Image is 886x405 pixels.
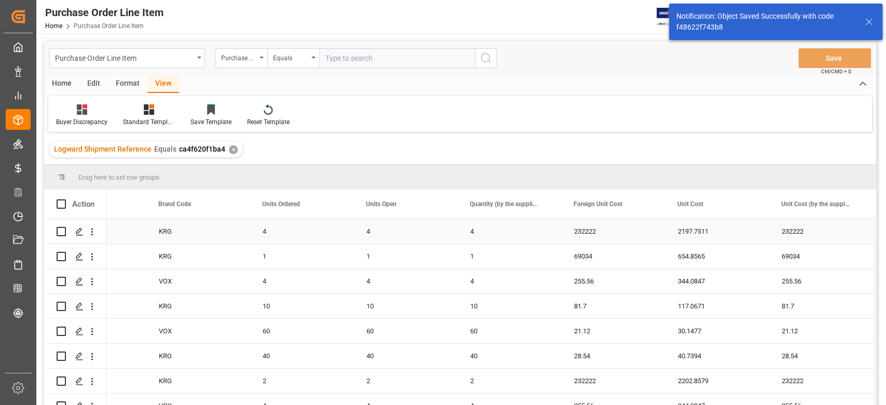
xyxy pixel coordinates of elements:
div: 2197.7511 [665,219,769,244]
span: Units Open [366,200,397,208]
div: View [147,75,179,93]
div: KRG [146,294,250,318]
div: Standard Templates [123,117,175,127]
div: Purchase Order Line Item [55,51,194,64]
a: Home [45,22,62,30]
div: 21.12 [769,319,873,343]
div: Save Template [190,117,231,127]
div: 4 [354,269,458,293]
div: 30.1477 [665,319,769,343]
div: Home [44,75,79,93]
div: 28.54 [769,344,873,368]
div: 4 [458,269,562,293]
span: Brand Code [158,200,191,208]
div: 10 [354,294,458,318]
div: 4 [250,269,354,293]
div: Press SPACE to select this row. [44,269,106,294]
div: 2 [250,369,354,393]
span: Logward Shipment Reference [54,145,152,153]
div: 10 [458,294,562,318]
div: Press SPACE to select this row. [44,344,106,369]
button: open menu [49,48,205,68]
div: Notification: Object Saved Successfully with code f48622f743b8 [676,11,855,33]
div: Purchase Order Line Item [45,5,163,20]
div: 232222 [769,369,873,393]
div: Buyer Discrepancy [56,117,107,127]
div: 40 [354,344,458,368]
div: Press SPACE to select this row. [44,219,106,244]
div: 1 [458,244,562,268]
div: Press SPACE to select this row. [44,244,106,269]
span: Units Ordered [262,200,300,208]
div: VOX [146,319,250,343]
div: Press SPACE to select this row. [44,369,106,394]
div: 69034 [562,244,665,268]
div: 1 [354,244,458,268]
input: Type to search [319,48,475,68]
div: 10 [250,294,354,318]
div: 255.56 [769,269,873,293]
span: ca4f620f1ba4 [179,145,225,153]
div: Action [72,199,94,209]
div: 232222 [562,369,665,393]
div: KRG [146,219,250,244]
div: Purchase Order Number [221,51,256,63]
div: 344.0847 [665,269,769,293]
div: KRG [146,369,250,393]
button: search button [475,48,497,68]
span: Unit Cost (by the supplier) [781,200,851,208]
div: 81.7 [562,294,665,318]
span: Ctrl/CMD + S [821,67,851,75]
div: 654.8565 [665,244,769,268]
div: 4 [354,219,458,244]
div: Equals [273,51,308,63]
span: Foreign Unit Cost [574,200,622,208]
div: 69034 [769,244,873,268]
div: 28.54 [562,344,665,368]
div: 21.12 [562,319,665,343]
span: Unit Cost [677,200,703,208]
div: KRG [146,344,250,368]
div: 60 [354,319,458,343]
div: Press SPACE to select this row. [44,294,106,319]
div: 1 [250,244,354,268]
button: Save [798,48,871,68]
span: Drag here to set row groups [78,173,159,181]
button: open menu [267,48,319,68]
div: KRG [146,244,250,268]
div: 4 [250,219,354,244]
div: 2 [354,369,458,393]
div: 81.7 [769,294,873,318]
div: 255.56 [562,269,665,293]
div: 232222 [769,219,873,244]
button: open menu [215,48,267,68]
img: Exertis%20JAM%20-%20Email%20Logo.jpg_1722504956.jpg [657,8,692,26]
div: 117.0671 [665,294,769,318]
div: 40 [458,344,562,368]
div: ✕ [229,145,238,154]
div: Edit [79,75,108,93]
span: Quantity (by the supplier) [470,200,539,208]
span: Equals [154,145,176,153]
div: 4 [458,219,562,244]
div: VOX [146,269,250,293]
div: 40 [250,344,354,368]
div: Press SPACE to select this row. [44,319,106,344]
div: 2202.8579 [665,369,769,393]
div: 60 [250,319,354,343]
div: 40.7394 [665,344,769,368]
div: 2 [458,369,562,393]
div: 60 [458,319,562,343]
div: 232222 [562,219,665,244]
div: Reset Template [247,117,290,127]
div: Format [108,75,147,93]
